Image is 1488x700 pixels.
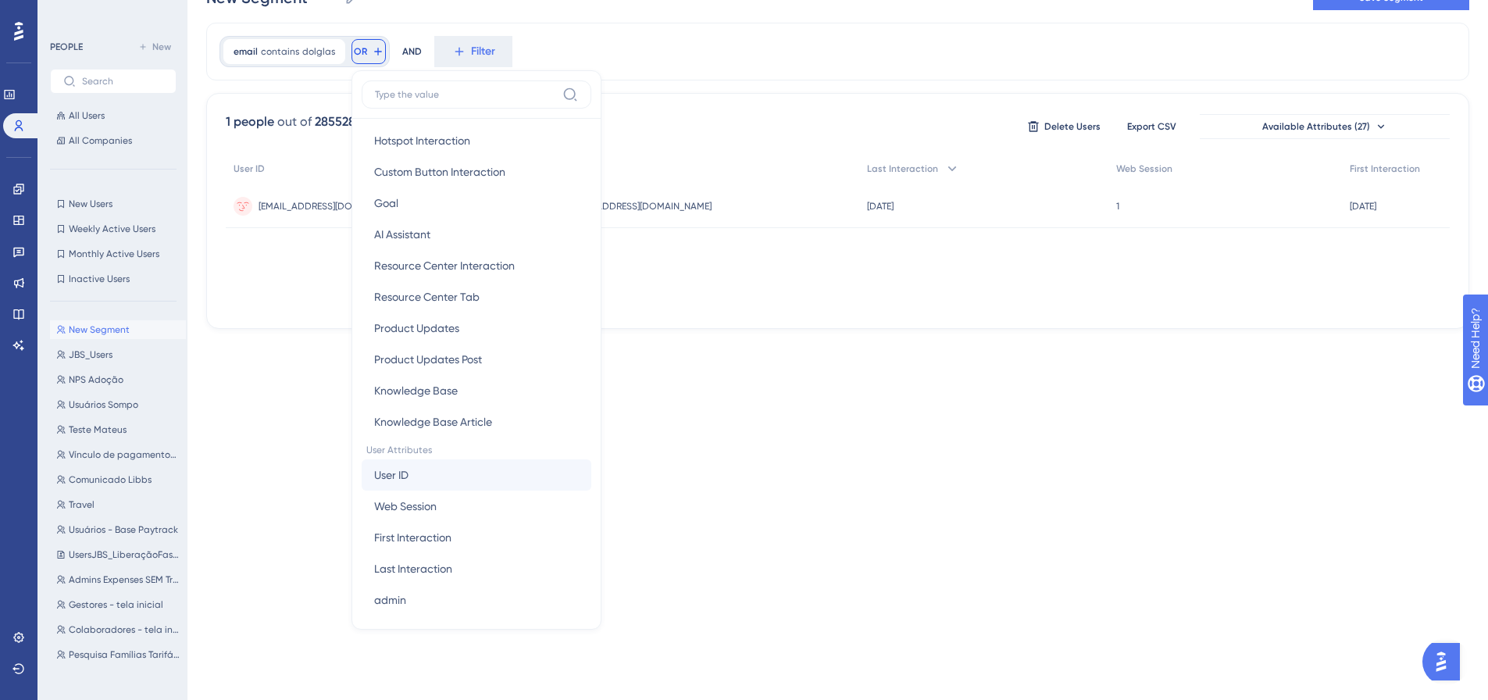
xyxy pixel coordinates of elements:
span: Goal [374,194,398,212]
span: Filter [471,42,495,61]
button: New Users [50,195,177,213]
button: Pesquisa Famílias Tarifárias [50,645,186,664]
button: Resource Center Interaction [362,250,591,281]
span: All Companies [69,134,132,147]
div: 1 people [226,112,274,131]
button: Knowledge Base [362,375,591,406]
span: Resource Center Interaction [374,256,515,275]
button: Filter [434,36,512,67]
span: All Users [69,109,105,122]
span: 1 [1116,200,1119,212]
input: Type the value [375,88,556,101]
button: Monthly Active Users [50,245,177,263]
span: contains [261,45,299,58]
button: New Segment [50,320,186,339]
span: User Attributes [362,437,591,459]
span: Knowledge Base Article [374,412,492,431]
span: Web Session [1116,162,1172,175]
button: Admins Expenses SEM Travel [50,570,186,589]
span: New Segment [69,323,130,336]
button: Export CSV [1112,114,1190,139]
div: 285528 people [315,112,399,131]
button: Comunicado Libbs [50,470,186,489]
span: Product Updates Post [374,350,482,369]
button: Hotspot Interaction [362,125,591,156]
button: Travel [50,495,186,514]
button: Vínculo de pagamentos aos fornecedores (4 contas -admin) [50,445,186,464]
span: OR [354,45,367,58]
button: Last Interaction [362,553,591,584]
button: JBS_Users [50,345,186,364]
span: Gestores - tela inicial [69,598,163,611]
button: AI Assistant [362,219,591,250]
span: Web Session [374,497,437,516]
button: New [133,37,177,56]
span: dolglas [302,45,335,58]
button: Custom Button Interaction [362,156,591,187]
button: Resource Center Tab [362,281,591,312]
span: Last Interaction [374,559,452,578]
span: Pesquisa Famílias Tarifárias [69,648,180,661]
span: Monthly Active Users [69,248,159,260]
span: Comunicado Libbs [69,473,152,486]
span: email [234,45,258,58]
iframe: UserGuiding AI Assistant Launcher [1422,638,1469,685]
span: Available Attributes (27) [1262,120,1370,133]
button: First Interaction [362,522,591,553]
span: Delete Users [1044,120,1101,133]
span: Export CSV [1127,120,1176,133]
span: New [152,41,171,53]
button: Web Session [362,491,591,522]
span: Custom Button Interaction [374,162,505,181]
div: PEOPLE [50,41,83,53]
time: [DATE] [867,201,894,212]
button: Usuários - Base Paytrack [50,520,186,539]
span: Admins Expenses SEM Travel [69,573,180,586]
span: New Users [69,198,112,210]
button: Goal [362,187,591,219]
span: Need Help? [37,4,98,23]
button: Available Attributes (27) [1200,114,1450,139]
button: Inactive Users [50,270,177,288]
span: Weekly Active Users [69,223,155,235]
span: JBS_Users [69,348,112,361]
button: Knowledge Base Article [362,406,591,437]
span: First Interaction [374,528,451,547]
span: Travel [69,498,95,511]
button: All Users [50,106,177,125]
span: Inactive Users [69,273,130,285]
button: Weekly Active Users [50,220,177,238]
div: AND [402,36,422,67]
button: Usuários Sompo [50,395,186,414]
span: Knowledge Base [374,381,458,400]
button: Product Updates [362,312,591,344]
button: Delete Users [1025,114,1103,139]
span: NPS Adoção [69,373,123,386]
span: User ID [374,466,409,484]
span: UsersJBS_LiberaçãoFase1 [69,548,180,561]
button: admin [362,584,591,616]
span: [EMAIL_ADDRESS][DOMAIN_NAME] [563,200,712,212]
button: Colaboradores - tela inicial [50,620,186,639]
span: User ID [234,162,265,175]
span: Product Updates [374,319,459,337]
span: Last Interaction [867,162,938,175]
span: Usuários - Base Paytrack [69,523,178,536]
button: Gestores - tela inicial [50,595,186,614]
span: AI Assistant [374,225,430,244]
button: All Companies [50,131,177,150]
span: Usuários Sompo [69,398,138,411]
button: Teste Mateus [50,420,186,439]
input: Search [82,76,163,87]
div: out of [277,112,312,131]
button: UsersJBS_LiberaçãoFase1 [50,545,186,564]
span: [EMAIL_ADDRESS][DOMAIN_NAME] [259,200,407,212]
span: Resource Center Tab [374,287,480,306]
span: admin [374,591,406,609]
button: NPS Adoção [50,370,186,389]
span: Colaboradores - tela inicial [69,623,180,636]
span: First Interaction [1350,162,1420,175]
button: User ID [362,459,591,491]
span: Teste Mateus [69,423,127,436]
